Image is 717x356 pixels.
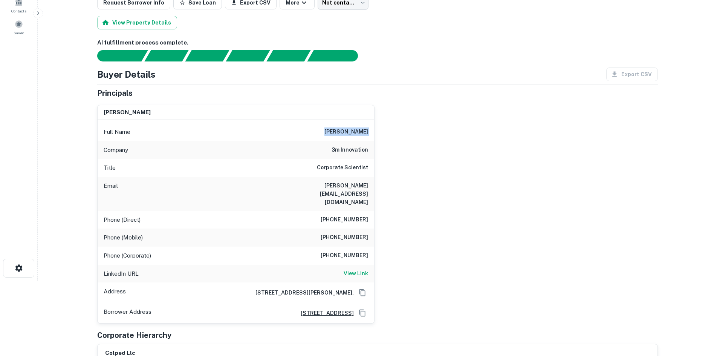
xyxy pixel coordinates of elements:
div: Your request is received and processing... [144,50,188,61]
h5: Corporate Hierarchy [97,330,171,341]
h6: View Link [344,269,368,278]
h5: Principals [97,87,133,99]
iframe: Chat Widget [679,296,717,332]
p: Email [104,181,118,206]
div: Sending borrower request to AI... [88,50,145,61]
h6: AI fulfillment process complete. [97,38,658,47]
span: Saved [14,30,24,36]
h6: [PHONE_NUMBER] [321,215,368,224]
p: Title [104,163,116,172]
p: Full Name [104,127,130,137]
div: Principals found, still searching for contact information. This may take time... [266,50,310,61]
a: View Link [344,269,368,278]
p: Phone (Mobile) [104,233,143,242]
h4: Buyer Details [97,68,156,81]
div: AI fulfillment process complete. [307,50,367,61]
button: View Property Details [97,16,177,29]
p: Phone (Direct) [104,215,141,224]
span: Contacts [11,8,26,14]
h6: [PHONE_NUMBER] [321,251,368,260]
p: Address [104,287,126,298]
h6: [PERSON_NAME] [104,108,151,117]
div: Documents found, AI parsing details... [185,50,229,61]
p: Phone (Corporate) [104,251,151,260]
div: Principals found, AI now looking for contact information... [226,50,270,61]
a: [STREET_ADDRESS] [295,309,354,317]
h6: [PERSON_NAME] [324,127,368,137]
p: LinkedIn URL [104,269,139,278]
h6: [PHONE_NUMBER] [321,233,368,242]
h6: Corporate Scientist [317,163,368,172]
a: [STREET_ADDRESS][PERSON_NAME], [249,288,354,297]
a: Saved [2,17,35,37]
h6: [PERSON_NAME][EMAIL_ADDRESS][DOMAIN_NAME] [278,181,368,206]
p: Borrower Address [104,307,151,319]
button: Copy Address [357,287,368,298]
h6: 3m innovation [332,146,368,155]
button: Copy Address [357,307,368,319]
p: Company [104,146,128,155]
